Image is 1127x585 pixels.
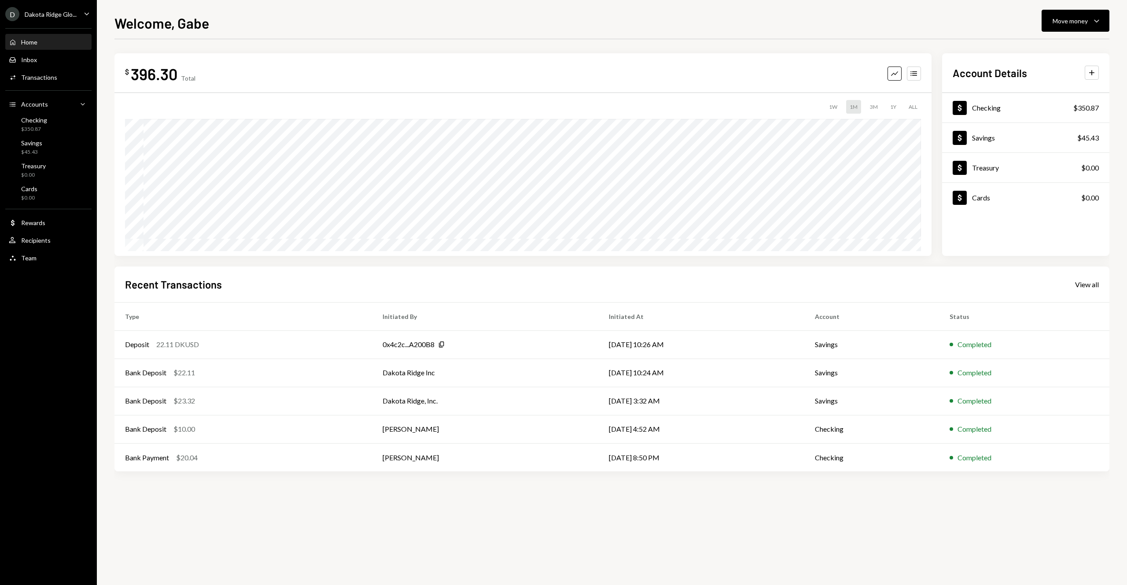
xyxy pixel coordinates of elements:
[939,302,1109,330] th: Status
[804,443,939,471] td: Checking
[372,302,598,330] th: Initiated By
[598,443,804,471] td: [DATE] 8:50 PM
[5,69,92,85] a: Transactions
[125,277,222,292] h2: Recent Transactions
[21,162,46,170] div: Treasury
[125,452,169,463] div: Bank Payment
[5,182,92,204] a: Cards$0.00
[942,123,1109,152] a: Savings$45.43
[21,126,47,133] div: $350.87
[156,339,199,350] div: 22.11 DKUSD
[1053,16,1088,26] div: Move money
[887,100,900,114] div: 1Y
[866,100,881,114] div: 3M
[21,171,46,179] div: $0.00
[5,34,92,50] a: Home
[1081,163,1099,173] div: $0.00
[953,66,1027,80] h2: Account Details
[21,148,42,156] div: $45.43
[958,367,991,378] div: Completed
[25,11,77,18] div: Dakota Ridge Glo...
[131,64,177,84] div: 396.30
[21,139,42,147] div: Savings
[1042,10,1109,32] button: Move money
[21,185,37,193] div: Cards
[5,137,92,158] a: Savings$45.43
[21,194,37,202] div: $0.00
[598,330,804,359] td: [DATE] 10:26 AM
[5,96,92,112] a: Accounts
[804,387,939,415] td: Savings
[125,67,129,76] div: $
[958,424,991,434] div: Completed
[372,443,598,471] td: [PERSON_NAME]
[972,193,990,202] div: Cards
[804,330,939,359] td: Savings
[21,237,51,244] div: Recipients
[1073,103,1099,113] div: $350.87
[114,302,372,330] th: Type
[176,452,198,463] div: $20.04
[598,415,804,443] td: [DATE] 4:52 AM
[958,339,991,350] div: Completed
[21,219,45,226] div: Rewards
[125,339,149,350] div: Deposit
[5,250,92,266] a: Team
[21,38,37,46] div: Home
[5,215,92,230] a: Rewards
[5,159,92,181] a: Treasury$0.00
[598,302,804,330] th: Initiated At
[598,359,804,387] td: [DATE] 10:24 AM
[958,452,991,463] div: Completed
[942,153,1109,182] a: Treasury$0.00
[804,302,939,330] th: Account
[372,359,598,387] td: Dakota Ridge Inc
[942,183,1109,212] a: Cards$0.00
[125,367,166,378] div: Bank Deposit
[1075,280,1099,289] div: View all
[173,424,195,434] div: $10.00
[173,396,195,406] div: $23.32
[598,387,804,415] td: [DATE] 3:32 AM
[125,396,166,406] div: Bank Deposit
[5,52,92,67] a: Inbox
[5,232,92,248] a: Recipients
[372,387,598,415] td: Dakota Ridge, Inc.
[5,7,19,21] div: D
[383,339,435,350] div: 0x4c2c...A200B8
[114,14,209,32] h1: Welcome, Gabe
[972,133,995,142] div: Savings
[181,74,195,82] div: Total
[972,104,1001,112] div: Checking
[1081,193,1099,203] div: $0.00
[804,359,939,387] td: Savings
[125,424,166,434] div: Bank Deposit
[21,100,48,108] div: Accounts
[173,367,195,378] div: $22.11
[372,415,598,443] td: [PERSON_NAME]
[825,100,841,114] div: 1W
[5,114,92,135] a: Checking$350.87
[1077,133,1099,143] div: $45.43
[972,163,999,172] div: Treasury
[21,56,37,63] div: Inbox
[905,100,921,114] div: ALL
[21,254,37,262] div: Team
[958,396,991,406] div: Completed
[846,100,861,114] div: 1M
[804,415,939,443] td: Checking
[942,93,1109,122] a: Checking$350.87
[1075,279,1099,289] a: View all
[21,116,47,124] div: Checking
[21,74,57,81] div: Transactions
